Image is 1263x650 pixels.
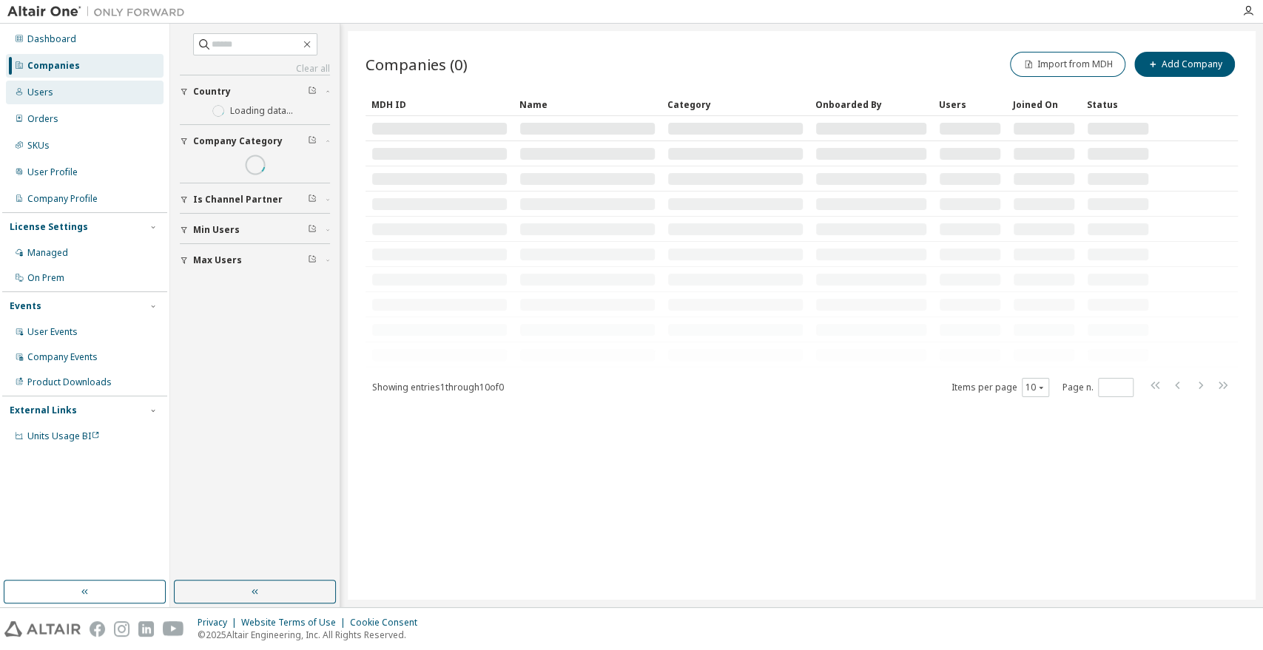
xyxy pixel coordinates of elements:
a: Clear all [180,63,330,75]
button: Add Company [1134,52,1235,77]
div: Name [519,92,656,116]
button: Company Category [180,125,330,158]
img: altair_logo.svg [4,621,81,637]
div: External Links [10,404,77,416]
span: Clear filter [308,86,317,98]
img: Altair One [7,4,192,19]
div: Onboarded By [815,92,927,116]
div: Managed [27,247,68,259]
div: On Prem [27,272,64,284]
span: Showing entries 1 through 10 of 0 [372,381,504,393]
button: Country [180,75,330,108]
div: Status [1087,92,1149,116]
div: User Events [27,326,78,338]
div: Privacy [198,617,241,629]
div: Cookie Consent [350,617,426,629]
span: Max Users [193,254,242,266]
span: Company Category [193,135,283,147]
div: Joined On [1013,92,1075,116]
div: Events [10,300,41,312]
span: Clear filter [308,254,317,266]
button: Import from MDH [1010,52,1125,77]
img: instagram.svg [114,621,129,637]
div: Product Downloads [27,376,112,388]
img: linkedin.svg [138,621,154,637]
span: Clear filter [308,135,317,147]
div: User Profile [27,166,78,178]
div: Users [939,92,1001,116]
span: Page n. [1062,378,1134,397]
button: Is Channel Partner [180,183,330,216]
div: Category [667,92,804,116]
span: Clear filter [308,224,317,236]
img: facebook.svg [90,621,105,637]
div: Company Events [27,351,98,363]
label: Loading data... [230,105,293,117]
span: Items per page [952,378,1049,397]
div: Website Terms of Use [241,617,350,629]
span: Country [193,86,231,98]
div: MDH ID [371,92,508,116]
span: Units Usage BI [27,430,100,442]
p: © 2025 Altair Engineering, Inc. All Rights Reserved. [198,629,426,641]
button: Max Users [180,244,330,277]
div: Dashboard [27,33,76,45]
div: Company Profile [27,193,98,205]
div: Orders [27,113,58,125]
button: 10 [1025,382,1045,393]
div: License Settings [10,221,88,233]
div: Users [27,87,53,98]
span: Min Users [193,224,240,236]
div: SKUs [27,140,50,152]
button: Min Users [180,214,330,246]
img: youtube.svg [163,621,184,637]
div: Companies [27,60,80,72]
span: Is Channel Partner [193,194,283,206]
span: Clear filter [308,194,317,206]
span: Companies (0) [366,54,468,75]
